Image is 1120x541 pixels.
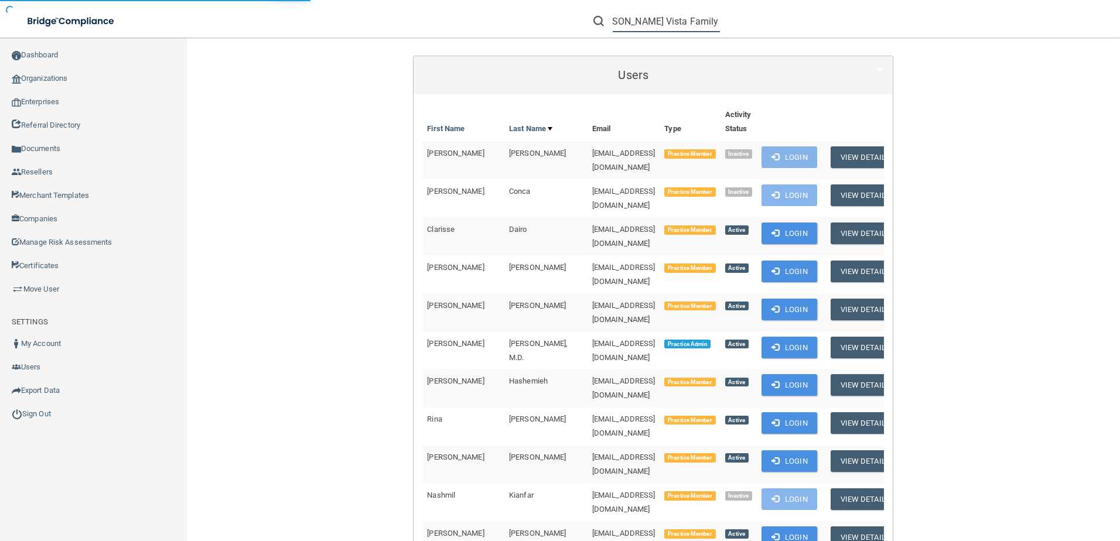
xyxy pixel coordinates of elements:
button: View Details [831,450,900,472]
span: Conca [509,187,531,196]
button: Login [762,374,817,396]
span: Active [725,340,749,349]
span: Inactive [725,187,753,197]
span: [PERSON_NAME] [427,263,484,272]
span: Practice Admin [664,340,711,349]
span: [EMAIL_ADDRESS][DOMAIN_NAME] [592,187,655,210]
span: [PERSON_NAME] [509,301,566,310]
span: [EMAIL_ADDRESS][DOMAIN_NAME] [592,415,655,437]
button: Login [762,488,817,510]
span: [EMAIL_ADDRESS][DOMAIN_NAME] [592,491,655,513]
img: briefcase.64adab9b.png [12,283,23,295]
a: First Name [427,122,465,136]
button: View Details [831,184,900,206]
button: View Details [831,374,900,396]
span: [EMAIL_ADDRESS][DOMAIN_NAME] [592,263,655,286]
span: Active [725,302,749,311]
span: [EMAIL_ADDRESS][DOMAIN_NAME] [592,301,655,324]
span: [EMAIL_ADDRESS][DOMAIN_NAME] [592,453,655,475]
img: icon-export.b9366987.png [12,386,21,395]
span: Kianfar [509,491,534,499]
span: [PERSON_NAME] [427,376,484,385]
span: Nashmil [427,491,455,499]
img: ic_power_dark.7ecde6b1.png [12,409,22,419]
button: View Details [831,488,900,510]
span: Dairo [509,225,527,234]
span: Active [725,453,749,463]
img: ic_user_dark.df1a06c3.png [12,339,21,348]
span: Practice Member [664,263,715,273]
span: [PERSON_NAME], M.D. [509,339,568,362]
a: Users [422,62,884,88]
img: organization-icon.f8decf85.png [12,74,21,84]
span: Active [725,529,749,539]
span: Hashemieh [509,376,548,385]
img: ic_dashboard_dark.d01f4a41.png [12,51,21,60]
span: Rina [427,415,442,423]
span: Practice Member [664,378,715,387]
img: ic_reseller.de258add.png [12,167,21,177]
th: Type [660,103,720,141]
span: [PERSON_NAME] [427,529,484,537]
span: Active [725,378,749,387]
span: [PERSON_NAME] [509,453,566,461]
button: Login [762,450,817,472]
button: View Details [831,261,900,282]
span: Practice Member [664,491,715,501]
span: Clarisse [427,225,455,234]
span: [EMAIL_ADDRESS][DOMAIN_NAME] [592,225,655,248]
span: Inactive [725,491,753,501]
img: icon-documents.8dae5593.png [12,145,21,154]
span: [EMAIL_ADDRESS][DOMAIN_NAME] [592,376,655,399]
img: icon-users.e205127d.png [12,362,21,372]
button: Login [762,184,817,206]
th: Email [588,103,660,141]
span: [PERSON_NAME] [509,415,566,423]
button: View Details [831,222,900,244]
button: Login [762,337,817,358]
img: enterprise.0d942306.png [12,98,21,107]
span: [PERSON_NAME] [509,149,566,157]
span: Practice Member [664,187,715,197]
span: Practice Member [664,453,715,463]
span: Practice Member [664,302,715,311]
th: Activity Status [721,103,757,141]
img: ic-search.3b580494.png [593,16,604,26]
span: [PERSON_NAME] [509,529,566,537]
span: Active [725,416,749,425]
span: [PERSON_NAME] [427,301,484,310]
a: Last Name [509,122,552,136]
button: Login [762,261,817,282]
input: Search [613,11,720,32]
img: bridge_compliance_login_screen.278c3ca4.svg [18,9,125,33]
button: View Details [831,146,900,168]
span: Practice Member [664,149,715,159]
span: [PERSON_NAME] [427,453,484,461]
span: Active [725,225,749,235]
span: Active [725,263,749,273]
span: Practice Member [664,529,715,539]
button: Login [762,222,817,244]
span: [PERSON_NAME] [427,187,484,196]
button: Login [762,412,817,434]
span: [PERSON_NAME] [427,149,484,157]
button: View Details [831,412,900,434]
button: Login [762,146,817,168]
span: [PERSON_NAME] [509,263,566,272]
button: View Details [831,337,900,358]
span: Practice Member [664,225,715,235]
label: SETTINGS [12,315,48,329]
span: [EMAIL_ADDRESS][DOMAIN_NAME] [592,149,655,172]
h5: Users [422,69,844,81]
button: Login [762,299,817,320]
span: Inactive [725,149,753,159]
span: Practice Member [664,416,715,425]
span: [EMAIL_ADDRESS][DOMAIN_NAME] [592,339,655,362]
span: [PERSON_NAME] [427,339,484,348]
button: View Details [831,299,900,320]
